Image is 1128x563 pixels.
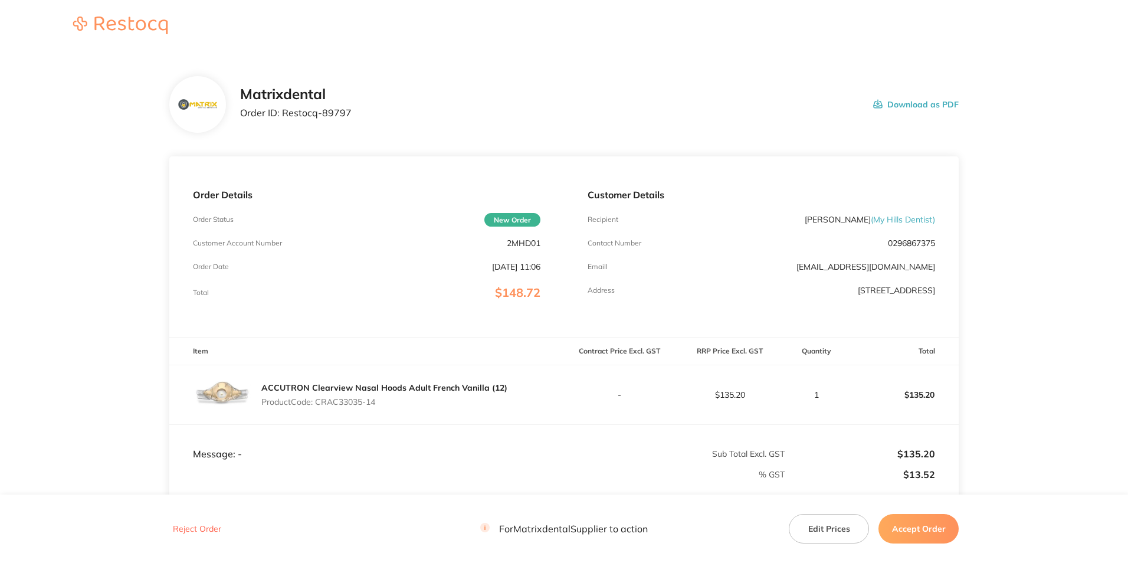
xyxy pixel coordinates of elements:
p: 2MHD01 [507,238,540,248]
img: c2YydnlvZQ [178,100,217,110]
p: For Matrixdental Supplier to action [480,523,648,535]
p: $13.52 [786,469,935,480]
p: Customer Account Number [193,239,282,247]
p: Sub Total Excl. GST [565,449,785,459]
p: Contact Number [588,239,641,247]
p: Recipient [588,215,618,224]
button: Reject Order [169,524,225,535]
span: ( My Hills Dentist ) [871,214,935,225]
p: Product Code: CRAC33035-14 [261,397,507,407]
th: RRP Price Excl. GST [674,338,785,365]
img: bzVmb2ZieA [193,365,252,424]
img: Restocq logo [61,17,179,34]
span: New Order [484,213,540,227]
p: $135.20 [786,449,935,459]
p: $135.20 [675,390,784,400]
p: Customer Details [588,189,935,200]
p: 1 [786,390,848,400]
span: $148.72 [495,285,540,300]
p: Emaill [588,263,608,271]
p: - [565,390,674,400]
button: Accept Order [878,514,959,544]
a: ACCUTRON Clearview Nasal Hoods Adult French Vanilla (12) [261,382,507,393]
p: Order Date [193,263,229,271]
p: Order Details [193,189,540,200]
p: [STREET_ADDRESS] [858,286,935,295]
a: Restocq logo [61,17,179,36]
th: Total [848,338,959,365]
h2: Matrixdental [240,86,352,103]
p: $135.20 [849,381,958,409]
p: 0296867375 [888,238,935,248]
p: Order ID: Restocq- 89797 [240,107,352,118]
p: % GST [170,470,785,479]
button: Download as PDF [873,86,959,123]
th: Contract Price Excl. GST [564,338,674,365]
p: Order Status [193,215,234,224]
p: [DATE] 11:06 [492,262,540,271]
button: Edit Prices [789,514,869,544]
td: Message: - [169,424,564,460]
a: [EMAIL_ADDRESS][DOMAIN_NAME] [796,261,935,272]
p: [PERSON_NAME] [805,215,935,224]
th: Item [169,338,564,365]
p: Address [588,286,615,294]
th: Quantity [785,338,848,365]
p: Total [193,289,209,297]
